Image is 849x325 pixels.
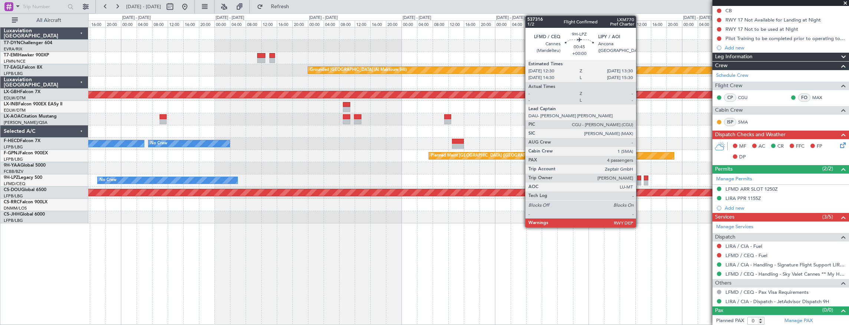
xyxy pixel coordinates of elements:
a: MAX [812,94,829,101]
a: LIRA / CIA - Handling - Signature Flight Support LIRA / CIA [725,262,845,268]
a: LFMD/CEQ [4,181,25,187]
div: CP [724,93,736,102]
a: Schedule Crew [716,72,748,79]
span: Cabin Crew [715,106,743,115]
div: 00:00 [495,20,511,27]
button: All Aircraft [8,14,81,26]
span: AC [758,143,765,150]
div: [DATE] - [DATE] [309,15,338,21]
a: Manage Services [716,223,753,231]
div: 12:00 [448,20,464,27]
a: 9H-LPZLegacy 500 [4,175,42,180]
div: LFMD ARR SLOT 1250Z [725,186,778,192]
a: T7-DYNChallenger 604 [4,41,52,45]
a: CGU [738,94,755,101]
a: 9H-YAAGlobal 5000 [4,163,46,168]
div: 20:00 [199,20,214,27]
span: F-GPNJ [4,151,20,155]
span: (3/5) [822,213,833,221]
div: 12:00 [542,20,557,27]
div: 16:00 [277,20,292,27]
div: 04:00 [511,20,526,27]
a: LFMD / CEQ - Handling - Sky Valet Cannes ** My Handling**LFMD / CEQ [725,271,845,277]
div: 12:00 [635,20,651,27]
div: 16:00 [90,20,105,27]
div: Grounded [GEOGRAPHIC_DATA] (Al Maktoum Intl) [310,65,407,76]
a: F-HECDFalcon 7X [4,139,40,143]
a: T7-EAGLFalcon 8X [4,65,42,70]
div: 08:00 [433,20,448,27]
div: Planned Maint [GEOGRAPHIC_DATA] ([GEOGRAPHIC_DATA]) [431,150,548,161]
div: 16:00 [370,20,386,27]
div: 20:00 [292,20,308,27]
span: Services [715,213,734,221]
a: LFMN/NCE [4,59,26,64]
span: Others [715,279,731,288]
a: LX-GBHFalcon 7X [4,90,40,94]
a: CS-DOUGlobal 6500 [4,188,46,192]
span: CR [777,143,784,150]
a: LFPB/LBG [4,144,23,150]
div: [DATE] - [DATE] [216,15,244,21]
span: All Aircraft [19,18,78,23]
a: LFPB/LBG [4,157,23,162]
div: [DATE] - [DATE] [403,15,431,21]
input: Trip Number [23,1,65,12]
a: T7-EMIHawker 900XP [4,53,49,58]
a: EVRA/RIX [4,46,22,52]
div: FO [798,93,810,102]
div: RWY 17 Not to be used at NIght [725,26,798,32]
div: 12:00 [168,20,183,27]
span: LX-INB [4,102,18,106]
span: [DATE] - [DATE] [126,3,161,10]
div: 12:00 [261,20,277,27]
div: 00:00 [308,20,324,27]
span: FFC [796,143,804,150]
span: DP [739,154,746,161]
div: [DATE] - [DATE] [496,15,525,21]
a: EDLW/DTM [4,95,26,101]
span: T7-EAGL [4,65,22,70]
div: Add new [725,205,845,211]
span: Dispatch [715,233,735,242]
a: CS-JHHGlobal 6000 [4,212,45,217]
div: No Crew [99,175,117,186]
a: SMA [738,119,755,125]
div: 20:00 [105,20,121,27]
span: LX-AOA [4,114,21,119]
div: 00:00 [214,20,230,27]
div: 12:00 [355,20,370,27]
span: F-HECD [4,139,20,143]
div: 04:00 [417,20,433,27]
div: 04:00 [698,20,713,27]
span: Pax [715,306,723,315]
div: 20:00 [386,20,401,27]
span: 9H-LPZ [4,175,19,180]
div: LIRA PPR 1155Z [725,195,761,201]
div: 08:00 [246,20,261,27]
span: 9H-YAA [4,163,20,168]
a: LX-AOACitation Mustang [4,114,57,119]
span: Flight Crew [715,82,743,90]
a: LIRA / CIA - Dispatch - JetAdvisor Dispatch 9H [725,298,829,305]
div: 00:00 [401,20,417,27]
div: ISP [724,118,736,126]
div: 04:00 [324,20,339,27]
a: LFPB/LBG [4,71,23,76]
div: Pilot Training to be completed prior to operating to LFMD [725,35,845,42]
a: CS-RRCFalcon 900LX [4,200,47,204]
span: Leg Information [715,53,753,61]
div: CB [725,7,732,14]
div: 16:00 [557,20,573,27]
span: CS-JHH [4,212,20,217]
a: F-GPNJFalcon 900EX [4,151,48,155]
span: CS-RRC [4,200,20,204]
div: 08:00 [152,20,168,27]
span: MF [739,143,746,150]
div: RWY 17 Not Available for Landing at Night [725,17,821,23]
div: 08:00 [620,20,635,27]
a: DNMM/LOS [4,206,27,211]
div: 04:00 [230,20,246,27]
div: 04:00 [137,20,152,27]
div: 20:00 [479,20,495,27]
